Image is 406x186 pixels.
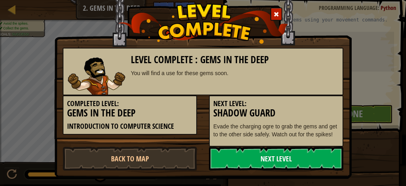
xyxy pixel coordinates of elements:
h5: Introduction to Computer Science [67,122,193,130]
h5: Next Level: [213,100,339,108]
h3: Level Complete : Gems in the Deep [131,54,339,65]
h3: Shadow Guard [213,108,339,118]
div: You will find a use for these gems soon. [131,69,339,77]
h3: Gems in the Deep [67,108,193,118]
img: duelist.png [67,57,125,95]
h5: Completed Level: [67,100,193,108]
a: Back to Map [63,147,197,170]
p: Evade the charging ogre to grab the gems and get to the other side safely. Watch out for the spikes! [213,122,339,138]
a: Next Level [209,147,343,170]
img: level_complete.png [118,4,288,44]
